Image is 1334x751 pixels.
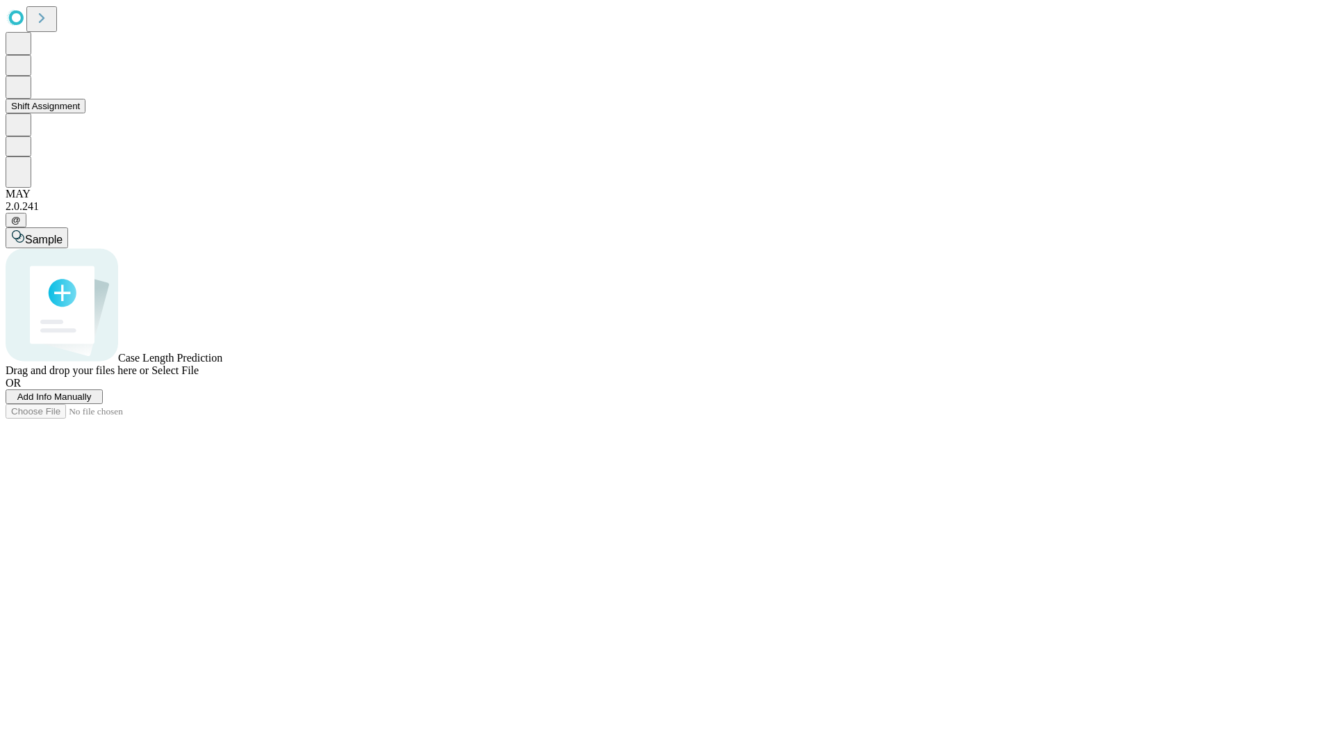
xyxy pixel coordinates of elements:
[151,364,199,376] span: Select File
[11,215,21,225] span: @
[6,188,1328,200] div: MAY
[6,364,149,376] span: Drag and drop your files here or
[6,227,68,248] button: Sample
[118,352,222,364] span: Case Length Prediction
[6,99,85,113] button: Shift Assignment
[6,200,1328,213] div: 2.0.241
[17,391,92,402] span: Add Info Manually
[6,377,21,389] span: OR
[6,213,26,227] button: @
[25,234,63,245] span: Sample
[6,389,103,404] button: Add Info Manually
